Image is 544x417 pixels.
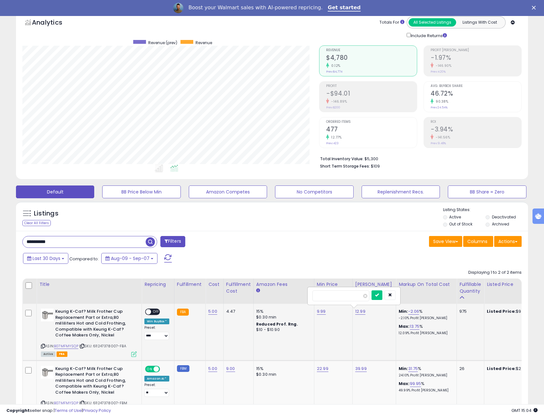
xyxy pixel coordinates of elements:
[41,351,56,357] span: All listings currently available for purchase on Amazon
[159,366,169,372] span: OFF
[188,4,323,11] div: Boost your Walmart sales with AI-powered repricing.
[22,220,51,226] div: Clear All Filters
[177,309,189,316] small: FBA
[402,32,455,39] div: Include Returns
[256,321,298,327] b: Reduced Prof. Rng.
[317,281,350,288] div: Min Price
[410,323,420,330] a: 13.75
[443,207,528,213] p: Listing States:
[32,18,75,28] h5: Analytics
[371,163,380,169] span: $109
[6,407,30,413] strong: Copyright
[459,366,479,372] div: 26
[33,255,60,262] span: Last 30 Days
[487,308,516,314] b: Listed Price:
[433,99,448,104] small: 90.38%
[399,323,410,329] b: Max:
[355,366,367,372] a: 39.99
[433,135,450,140] small: -141.56%
[433,63,451,68] small: -146.90%
[487,309,540,314] div: $9.99
[431,120,521,124] span: ROI
[326,84,417,88] span: Profit
[379,20,404,26] div: Totals For
[449,214,461,220] label: Active
[256,366,309,372] div: 15%
[328,4,361,12] a: Get started
[396,279,457,304] th: The percentage added to the cost of goods (COGS) that forms the calculator for Min & Max prices.
[329,99,347,104] small: -146.89%
[399,388,452,393] p: 49.99% Profit [PERSON_NAME]
[459,309,479,314] div: 975
[69,256,99,262] span: Compared to:
[399,309,452,320] div: %
[57,351,67,357] span: FBA
[399,381,452,393] div: %
[317,366,328,372] a: 22.99
[39,281,139,288] div: Title
[431,141,446,145] small: Prev: 9.48%
[431,54,521,63] h2: -1.97%
[408,308,419,315] a: -2.06
[148,40,177,45] span: Revenue (prev)
[431,49,521,52] span: Profit [PERSON_NAME]
[399,366,452,378] div: %
[399,308,408,314] b: Min:
[34,209,58,218] h5: Listings
[431,106,448,109] small: Prev: 24.54%
[431,84,521,88] span: Avg. Buybox Share
[492,221,509,227] label: Archived
[399,281,454,288] div: Markup on Total Cost
[463,236,493,247] button: Columns
[195,40,212,45] span: Revenue
[429,236,462,247] button: Save View
[256,314,309,320] div: $0.30 min
[329,135,341,140] small: 12.77%
[449,221,472,227] label: Out of Stock
[144,281,172,288] div: Repricing
[326,126,417,134] h2: 477
[494,236,522,247] button: Actions
[326,70,342,74] small: Prev: $4,774
[144,376,169,382] div: Amazon AI *
[144,319,169,324] div: Win BuyBox *
[399,381,410,387] b: Max:
[6,408,111,414] div: seller snap | |
[487,281,542,288] div: Listed Price
[177,281,203,288] div: Fulfillment
[355,281,393,288] div: [PERSON_NAME]
[144,383,169,397] div: Preset:
[326,49,417,52] span: Revenue
[256,288,260,294] small: Amazon Fees.
[256,372,309,377] div: $0.30 min
[326,141,339,145] small: Prev: 423
[173,3,183,13] img: Profile image for Adrian
[226,366,235,372] a: 9.00
[102,185,180,198] button: BB Price Below Min
[55,309,133,340] b: Keurig K-Caf? Milk Frother Cup Replacement Part or Extra,80 milliliters Hot and Cold Frothing, Co...
[226,309,249,314] div: 4.47
[320,163,370,169] b: Short Term Storage Fees:
[326,120,417,124] span: Ordered Items
[448,185,526,198] button: BB Share = Zero
[144,326,169,340] div: Preset:
[456,18,503,27] button: Listings With Cost
[79,343,126,349] span: | SKU: 611247378007-FBA
[326,54,417,63] h2: $4,780
[399,373,452,378] p: 24.10% Profit [PERSON_NAME]
[362,185,440,198] button: Replenishment Recs.
[23,253,68,264] button: Last 30 Days
[431,70,446,74] small: Prev: 4.20%
[208,366,217,372] a: 5.00
[55,407,82,413] a: Terms of Use
[320,156,364,161] b: Total Inventory Value:
[160,236,185,247] button: Filters
[146,366,154,372] span: ON
[532,6,538,10] div: Close
[355,308,365,315] a: 12.99
[151,309,161,315] span: OFF
[326,106,340,109] small: Prev: $200
[54,343,78,349] a: B07MFMYSQP
[399,316,452,320] p: -2.10% Profit [PERSON_NAME]
[487,366,516,372] b: Listed Price:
